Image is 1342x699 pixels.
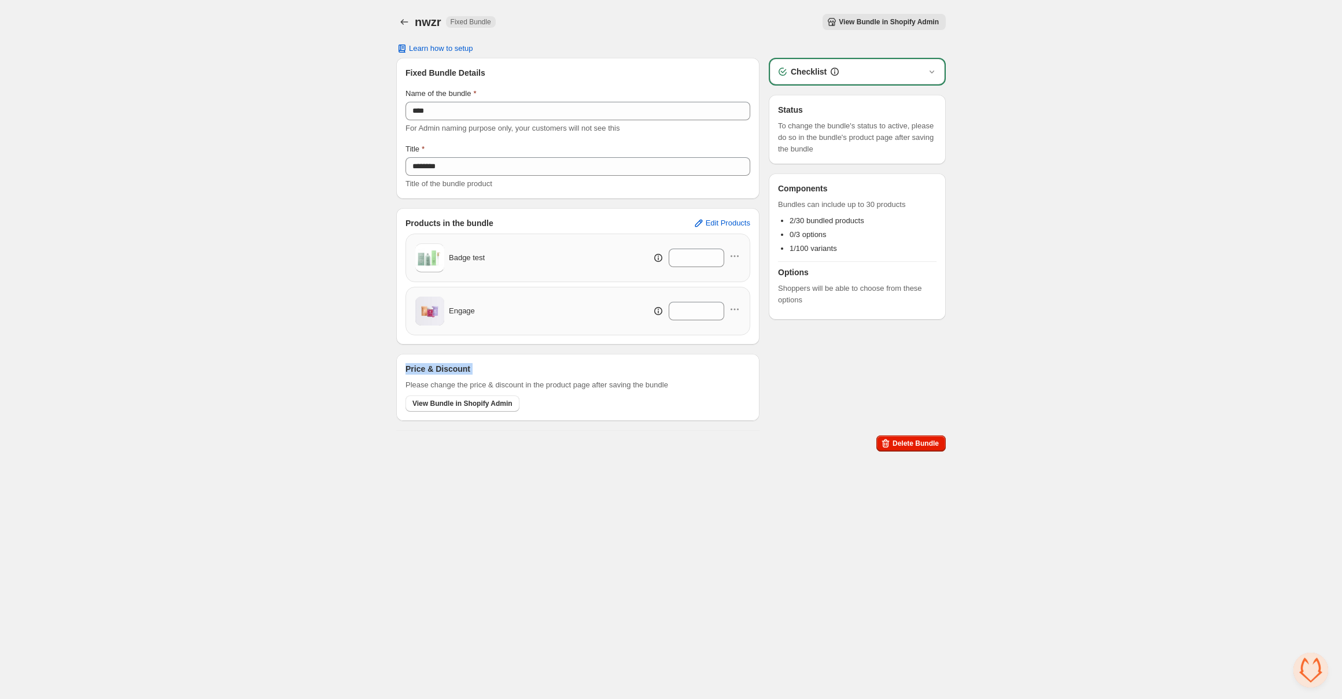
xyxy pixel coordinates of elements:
span: For Admin naming purpose only, your customers will not see this [405,124,620,132]
span: Delete Bundle [893,439,939,448]
span: Engage [449,305,475,317]
span: Edit Products [706,219,750,228]
button: View Bundle in Shopify Admin [405,395,519,412]
label: Title [405,143,425,155]
span: 1/100 variants [790,244,837,253]
button: Edit Products [686,214,757,232]
span: To change the bundle's status to active, please do so in the bundle's product page after saving t... [778,120,937,155]
h3: Price & Discount [405,363,470,375]
span: 2/30 bundled products [790,216,864,225]
span: Shoppers will be able to choose from these options [778,283,937,306]
img: Engage [415,292,444,331]
button: Back [396,14,412,30]
span: Bundles can include up to 30 products [778,199,937,210]
span: Title of the bundle product [405,179,492,188]
span: Please change the price & discount in the product page after saving the bundle [405,379,668,391]
h3: Components [778,183,828,194]
span: Learn how to setup [409,44,473,53]
span: Fixed Bundle [451,17,491,27]
h3: Products in the bundle [405,217,493,229]
h3: Options [778,267,937,278]
label: Name of the bundle [405,88,477,99]
button: Learn how to setup [389,40,480,57]
h3: Fixed Bundle Details [405,67,750,79]
div: Open chat [1293,653,1328,687]
span: View Bundle in Shopify Admin [412,399,513,408]
img: Badge test [415,246,444,270]
h1: nwzr [415,15,441,29]
h3: Checklist [791,66,827,77]
button: View Bundle in Shopify Admin [823,14,946,30]
h3: Status [778,104,937,116]
span: 0/3 options [790,230,827,239]
span: Badge test [449,252,485,264]
button: Delete Bundle [876,435,946,452]
span: View Bundle in Shopify Admin [839,17,939,27]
